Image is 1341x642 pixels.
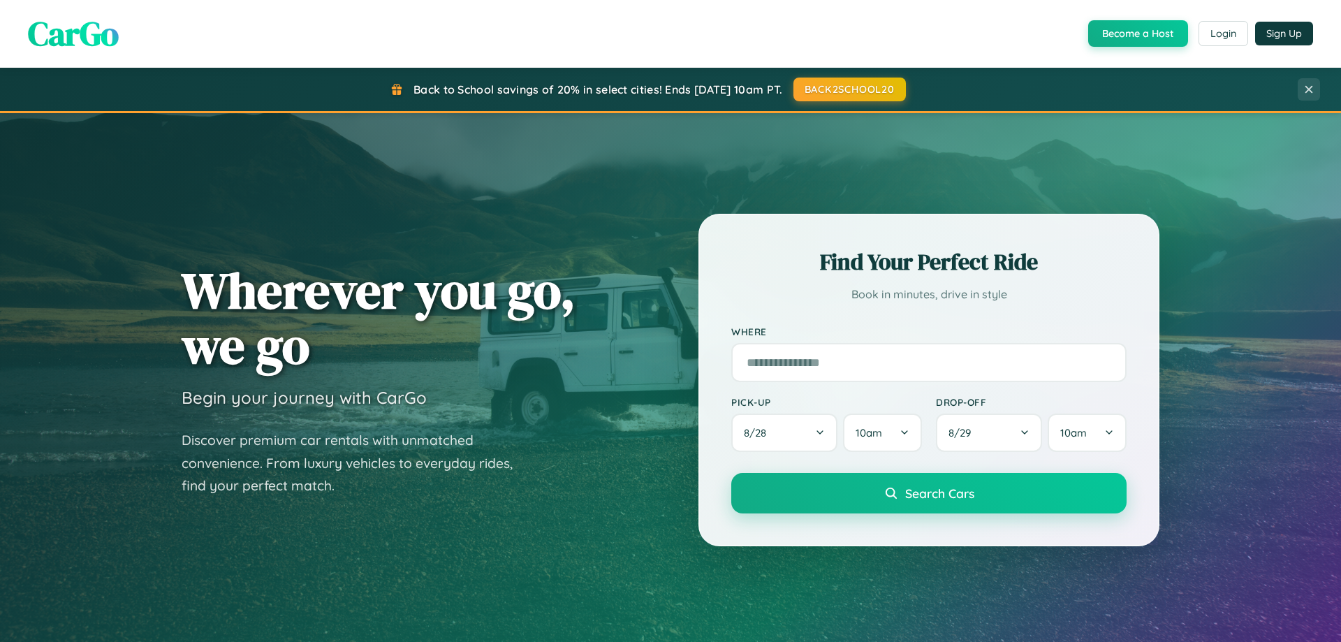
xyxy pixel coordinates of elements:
h3: Begin your journey with CarGo [182,387,427,408]
p: Discover premium car rentals with unmatched convenience. From luxury vehicles to everyday rides, ... [182,429,531,497]
span: CarGo [28,10,119,57]
button: Become a Host [1088,20,1188,47]
label: Drop-off [936,396,1127,408]
p: Book in minutes, drive in style [731,284,1127,305]
label: Pick-up [731,396,922,408]
span: 10am [1060,426,1087,439]
span: Search Cars [905,486,974,501]
h2: Find Your Perfect Ride [731,247,1127,277]
span: 10am [856,426,882,439]
h1: Wherever you go, we go [182,263,576,373]
button: BACK2SCHOOL20 [793,78,906,101]
button: 8/28 [731,414,837,452]
span: 8 / 28 [744,426,773,439]
button: 8/29 [936,414,1042,452]
button: Login [1199,21,1248,46]
button: Search Cars [731,473,1127,513]
button: Sign Up [1255,22,1313,45]
span: Back to School savings of 20% in select cities! Ends [DATE] 10am PT. [413,82,782,96]
button: 10am [1048,414,1127,452]
label: Where [731,326,1127,337]
span: 8 / 29 [948,426,978,439]
button: 10am [843,414,922,452]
